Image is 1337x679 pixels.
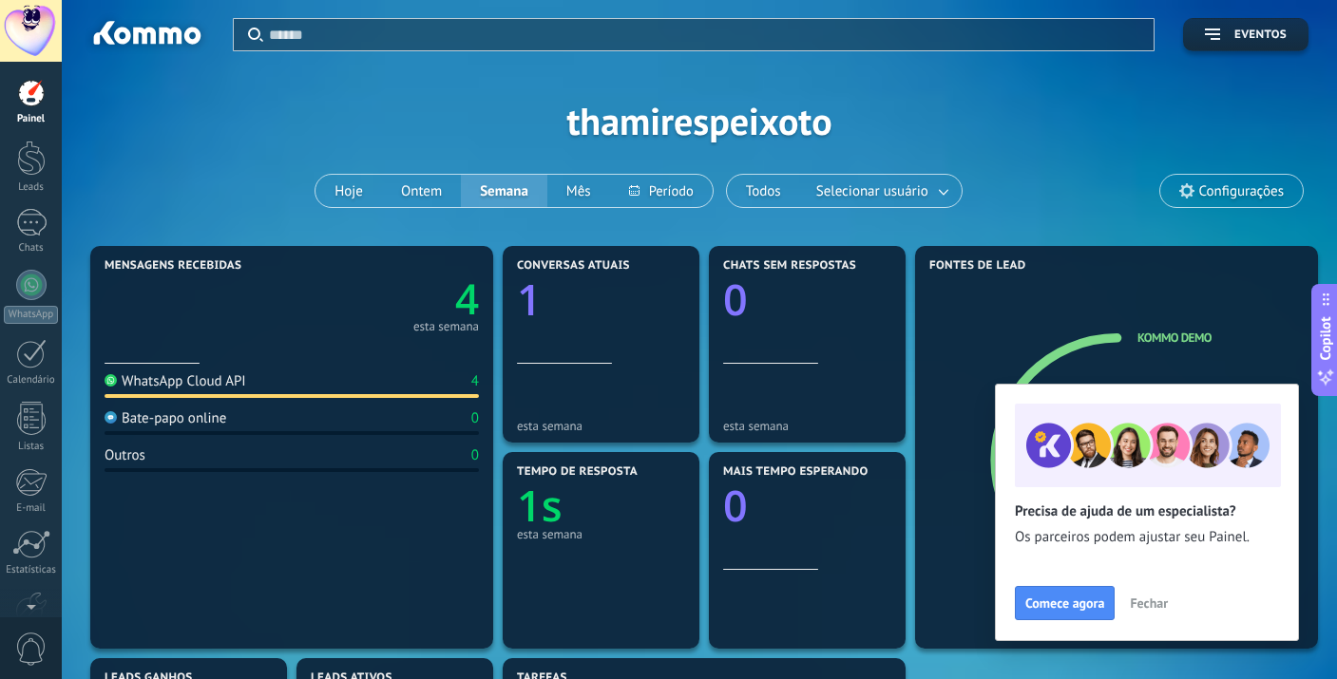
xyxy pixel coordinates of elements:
[105,259,241,273] span: Mensagens recebidas
[4,564,59,576] div: Estatísticas
[800,175,962,207] button: Selecionar usuário
[1015,586,1115,620] button: Comece agora
[1130,596,1168,610] span: Fechar
[4,242,59,255] div: Chats
[1316,316,1335,360] span: Copilot
[517,465,638,479] span: Tempo de resposta
[1015,528,1279,547] span: Os parceiros podem ajustar seu Painel.
[4,306,58,324] div: WhatsApp
[105,372,246,390] div: WhatsApp Cloud API
[4,374,59,387] div: Calendário
[723,465,869,479] span: Mais tempo esperando
[1199,183,1284,199] span: Configurações
[471,409,479,427] div: 0
[727,175,800,207] button: Todos
[517,259,630,273] span: Conversas atuais
[517,477,563,535] text: 1s
[4,441,59,453] div: Listas
[382,175,461,207] button: Ontem
[471,372,479,390] div: 4
[1183,18,1308,51] button: Eventos
[4,502,59,515] div: E-mail
[413,322,479,331] div: esta semana
[547,175,610,207] button: Mês
[1121,589,1176,617] button: Fechar
[723,477,748,535] text: 0
[1234,28,1287,42] span: Eventos
[105,374,117,387] img: WhatsApp Cloud API
[105,446,145,464] div: Outros
[4,113,59,125] div: Painel
[105,411,117,424] img: Bate-papo online
[517,527,685,541] div: esta semana
[610,175,713,207] button: Período
[517,271,542,329] text: 1
[723,419,891,433] div: esta semana
[929,259,1026,273] span: Fontes de lead
[723,259,856,273] span: Chats sem respostas
[723,271,748,329] text: 0
[461,175,547,207] button: Semana
[812,179,932,204] span: Selecionar usuário
[517,419,685,433] div: esta semana
[1137,330,1212,346] a: Kommo Demo
[1015,502,1279,520] h2: Precisa de ajuda de um especialista?
[4,181,59,194] div: Leads
[1025,596,1104,610] span: Comece agora
[455,270,479,327] text: 4
[105,409,226,427] div: Bate-papo online
[292,270,479,327] a: 4
[471,446,479,464] div: 0
[315,175,382,207] button: Hoje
